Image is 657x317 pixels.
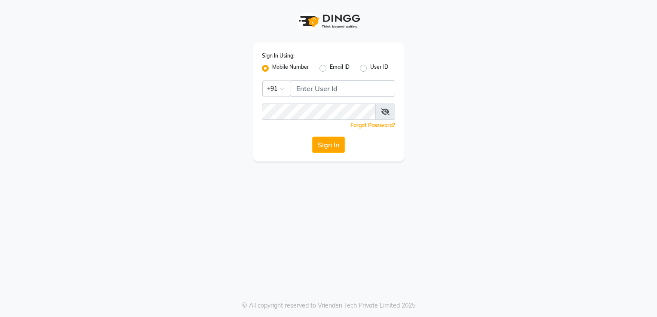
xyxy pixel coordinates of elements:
[330,63,350,73] label: Email ID
[262,52,295,60] label: Sign In Using:
[350,122,395,128] a: Forgot Password?
[294,9,363,34] img: logo1.svg
[272,63,309,73] label: Mobile Number
[262,104,376,120] input: Username
[312,137,345,153] button: Sign In
[291,80,395,97] input: Username
[370,63,388,73] label: User ID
